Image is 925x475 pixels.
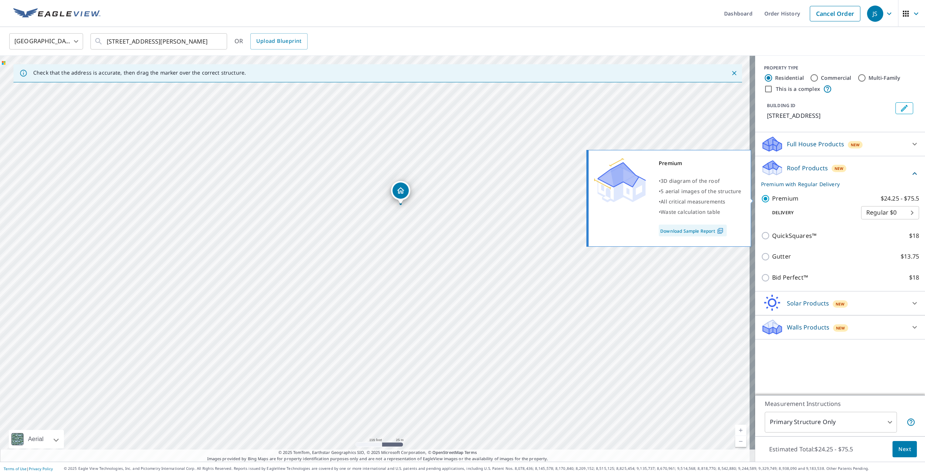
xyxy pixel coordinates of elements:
a: Upload Blueprint [250,33,307,49]
p: QuickSquares™ [772,231,816,240]
div: Solar ProductsNew [761,294,919,312]
span: Upload Blueprint [256,37,301,46]
div: Dropped pin, building 1, Residential property, 217 Sunrise Dr Holland, MI 49423 [391,181,410,204]
div: • [659,207,741,217]
label: Multi-Family [869,74,901,82]
div: Walls ProductsNew [761,318,919,336]
div: JS [867,6,883,22]
div: Roof ProductsNewPremium with Regular Delivery [761,159,919,188]
a: OpenStreetMap [432,450,463,455]
p: $18 [909,231,919,240]
span: 5 aerial images of the structure [661,188,741,195]
span: New [836,301,845,307]
p: | [4,467,53,471]
p: Full House Products [787,140,844,148]
a: Privacy Policy [29,466,53,471]
div: Aerial [9,430,64,448]
div: Premium [659,158,741,168]
p: Walls Products [787,323,829,332]
p: Roof Products [787,164,828,172]
div: Full House ProductsNew [761,135,919,153]
span: Next [898,445,911,454]
a: Cancel Order [810,6,860,21]
a: Terms [465,450,477,455]
a: Current Level 18, Zoom In [735,425,746,436]
p: $24.25 - $75.5 [881,194,919,203]
img: Premium [594,158,646,202]
p: Delivery [761,209,861,216]
div: • [659,197,741,207]
span: New [851,142,860,148]
p: BUILDING ID [767,102,795,109]
div: • [659,176,741,186]
p: Premium [772,194,798,203]
div: • [659,186,741,197]
span: Waste calculation table [661,208,720,215]
label: Commercial [821,74,852,82]
a: Current Level 18, Zoom Out [735,436,746,447]
img: EV Logo [13,8,100,19]
p: Solar Products [787,299,829,308]
span: New [836,325,845,331]
p: $13.75 [901,252,919,261]
label: This is a complex [776,85,820,93]
span: New [835,165,844,171]
p: Gutter [772,252,791,261]
img: Pdf Icon [715,228,725,234]
p: $18 [909,273,919,282]
div: PROPERTY TYPE [764,65,916,71]
p: [STREET_ADDRESS] [767,111,893,120]
p: © 2025 Eagle View Technologies, Inc. and Pictometry International Corp. All Rights Reserved. Repo... [64,466,921,471]
div: [GEOGRAPHIC_DATA] [9,31,83,52]
input: Search by address or latitude-longitude [107,31,212,52]
span: © 2025 TomTom, Earthstar Geographics SIO, © 2025 Microsoft Corporation, © [278,450,477,456]
span: 3D diagram of the roof [661,177,720,184]
div: Regular $0 [861,202,919,223]
div: Primary Structure Only [765,412,897,433]
p: Estimated Total: $24.25 - $75.5 [763,441,859,457]
button: Edit building 1 [895,102,913,114]
a: Terms of Use [4,466,27,471]
button: Close [729,68,739,78]
div: OR [234,33,308,49]
p: Measurement Instructions [765,399,915,408]
div: Aerial [26,430,46,448]
p: Check that the address is accurate, then drag the marker over the correct structure. [33,69,246,76]
a: Download Sample Report [659,225,727,236]
button: Next [893,441,917,458]
span: All critical measurements [661,198,725,205]
p: Premium with Regular Delivery [761,180,910,188]
span: Your report will include only the primary structure on the property. For example, a detached gara... [907,418,915,427]
label: Residential [775,74,804,82]
p: Bid Perfect™ [772,273,808,282]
